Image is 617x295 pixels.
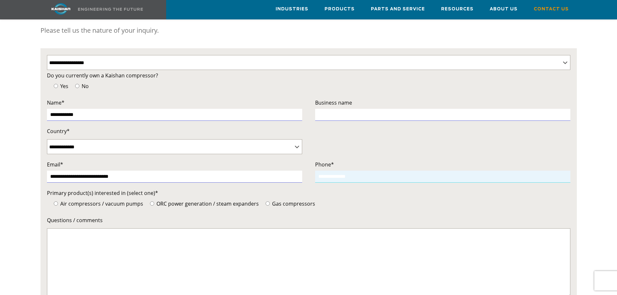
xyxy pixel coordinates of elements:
[490,6,518,13] span: About Us
[315,160,570,169] label: Phone*
[47,98,302,107] label: Name*
[47,71,570,80] label: Do you currently own a Kaishan compressor?
[37,3,85,15] img: kaishan logo
[80,83,89,90] span: No
[54,84,58,88] input: Yes
[276,6,308,13] span: Industries
[59,83,68,90] span: Yes
[40,24,577,37] p: Please tell us the nature of your inquiry.
[271,200,315,207] span: Gas compressors
[534,6,569,13] span: Contact Us
[490,0,518,18] a: About Us
[155,200,259,207] span: ORC power generation / steam expanders
[47,216,570,225] label: Questions / comments
[325,6,355,13] span: Products
[54,201,58,206] input: Air compressors / vacuum pumps
[371,6,425,13] span: Parts and Service
[47,127,302,136] label: Country*
[78,8,143,11] img: Engineering the future
[276,0,308,18] a: Industries
[371,0,425,18] a: Parts and Service
[47,160,302,169] label: Email*
[59,200,143,207] span: Air compressors / vacuum pumps
[441,0,474,18] a: Resources
[534,0,569,18] a: Contact Us
[75,84,79,88] input: No
[150,201,154,206] input: ORC power generation / steam expanders
[47,188,570,198] label: Primary product(s) interested in (select one)*
[325,0,355,18] a: Products
[266,201,270,206] input: Gas compressors
[441,6,474,13] span: Resources
[315,98,570,107] label: Business name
